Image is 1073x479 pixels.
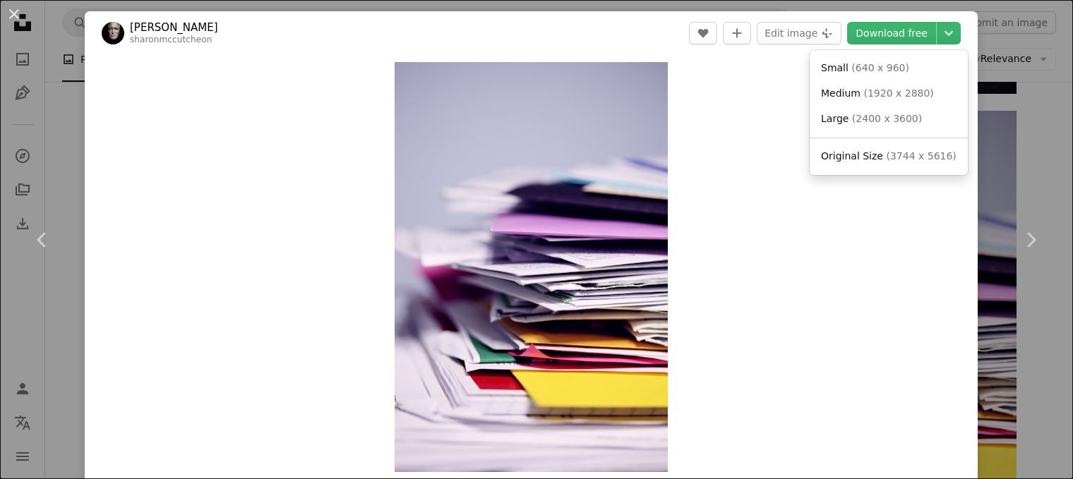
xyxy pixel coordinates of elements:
span: ( 1920 x 2880 ) [863,87,933,99]
span: Medium [821,87,861,99]
span: Original Size [821,150,883,162]
span: Large [821,113,849,124]
span: ( 2400 x 3600 ) [852,113,922,124]
span: ( 3744 x 5616 ) [886,150,956,162]
span: Small [821,62,849,73]
span: ( 640 x 960 ) [851,62,909,73]
button: Choose download size [937,22,961,44]
div: Choose download size [810,50,968,175]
